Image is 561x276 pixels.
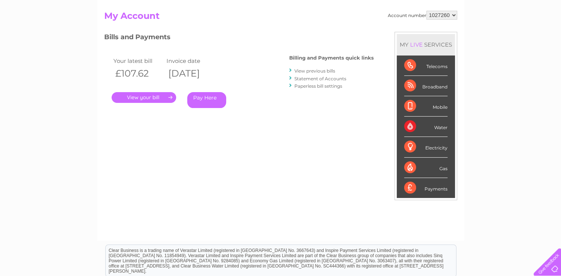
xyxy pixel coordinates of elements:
[104,11,457,25] h2: My Account
[165,66,218,81] th: [DATE]
[496,31,507,37] a: Blog
[430,31,445,37] a: Water
[404,117,448,137] div: Water
[404,137,448,157] div: Electricity
[470,31,492,37] a: Telecoms
[512,31,530,37] a: Contact
[294,68,335,74] a: View previous bills
[397,34,455,55] div: MY SERVICES
[106,4,456,36] div: Clear Business is a trading name of Verastar Limited (registered in [GEOGRAPHIC_DATA] No. 3667643...
[112,56,165,66] td: Your latest bill
[294,83,342,89] a: Paperless bill settings
[404,178,448,198] div: Payments
[187,92,226,108] a: Pay Here
[449,31,465,37] a: Energy
[404,158,448,178] div: Gas
[104,32,374,45] h3: Bills and Payments
[289,55,374,61] h4: Billing and Payments quick links
[112,66,165,81] th: £107.62
[404,96,448,117] div: Mobile
[388,11,457,20] div: Account number
[165,56,218,66] td: Invoice date
[294,76,346,81] a: Statement of Accounts
[20,19,57,42] img: logo.png
[421,4,472,13] a: 0333 014 3131
[112,92,176,103] a: .
[409,41,424,48] div: LIVE
[404,76,448,96] div: Broadband
[537,31,554,37] a: Log out
[404,55,448,76] div: Telecoms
